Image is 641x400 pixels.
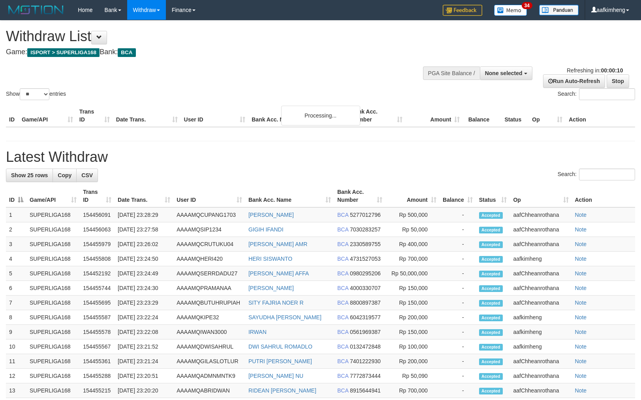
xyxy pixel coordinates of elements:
[248,300,304,306] a: SITY FAJRIA NOER R
[337,270,348,277] span: BCA
[334,185,385,207] th: Bank Acc. Number: activate to sort column ascending
[385,266,440,281] td: Rp 50,000,000
[575,285,587,291] a: Note
[248,256,292,262] a: HERI SISWANTO
[248,226,284,233] a: GIGIH IFANDI
[173,383,245,398] td: AAAAMQABRIDWAN
[575,358,587,364] a: Note
[479,212,503,219] span: Accepted
[6,296,26,310] td: 7
[350,329,381,335] span: Copy 0561969387 to clipboard
[118,48,135,57] span: BCA
[80,252,115,266] td: 154455808
[248,241,307,247] a: [PERSON_NAME] AMR
[80,266,115,281] td: 154452192
[385,222,440,237] td: Rp 50,000
[11,172,48,178] span: Show 25 rows
[479,227,503,233] span: Accepted
[26,310,80,325] td: SUPERLIGA168
[529,104,566,127] th: Op
[337,285,348,291] span: BCA
[173,281,245,296] td: AAAAMQPRAMANAA
[6,4,66,16] img: MOTION_logo.png
[485,70,523,76] span: None selected
[385,369,440,383] td: Rp 50,090
[19,104,76,127] th: Game/API
[579,169,635,180] input: Search:
[26,185,80,207] th: Game/API: activate to sort column ascending
[510,252,571,266] td: aafkimheng
[6,28,419,44] h1: Withdraw List
[510,266,571,281] td: aafChheanrothana
[115,296,173,310] td: [DATE] 23:23:29
[173,207,245,222] td: AAAAMQCUPANG1703
[575,212,587,218] a: Note
[579,88,635,100] input: Search:
[440,266,476,281] td: -
[479,329,503,336] span: Accepted
[337,256,348,262] span: BCA
[337,329,348,335] span: BCA
[337,300,348,306] span: BCA
[575,373,587,379] a: Note
[350,241,381,247] span: Copy 2330589755 to clipboard
[6,104,19,127] th: ID
[350,358,381,364] span: Copy 7401222930 to clipboard
[575,256,587,262] a: Note
[510,325,571,339] td: aafkimheng
[115,339,173,354] td: [DATE] 23:21:52
[607,74,629,88] a: Stop
[440,339,476,354] td: -
[337,387,348,394] span: BCA
[440,296,476,310] td: -
[337,212,348,218] span: BCA
[479,388,503,394] span: Accepted
[53,169,77,182] a: Copy
[248,358,312,364] a: PUTRI [PERSON_NAME]
[115,325,173,339] td: [DATE] 23:22:08
[558,88,635,100] label: Search:
[6,310,26,325] td: 8
[440,237,476,252] td: -
[6,185,26,207] th: ID: activate to sort column descending
[6,207,26,222] td: 1
[543,74,605,88] a: Run Auto-Refresh
[6,383,26,398] td: 13
[480,66,532,80] button: None selected
[173,237,245,252] td: AAAAMQCRUTUKU04
[510,296,571,310] td: aafChheanrothana
[440,310,476,325] td: -
[115,281,173,296] td: [DATE] 23:24:30
[173,296,245,310] td: AAAAMQBUTUHRUPIAH
[510,369,571,383] td: aafChheanrothana
[173,222,245,237] td: AAAAMQSIP1234
[26,252,80,266] td: SUPERLIGA168
[173,252,245,266] td: AAAAMQHERI420
[385,185,440,207] th: Amount: activate to sort column ascending
[6,252,26,266] td: 4
[575,329,587,335] a: Note
[80,237,115,252] td: 154455979
[479,300,503,307] span: Accepted
[26,207,80,222] td: SUPERLIGA168
[443,5,482,16] img: Feedback.jpg
[173,325,245,339] td: AAAAMQIWAN3000
[440,369,476,383] td: -
[115,354,173,369] td: [DATE] 23:21:24
[501,104,529,127] th: Status
[350,212,381,218] span: Copy 5277012796 to clipboard
[440,222,476,237] td: -
[479,285,503,292] span: Accepted
[26,383,80,398] td: SUPERLIGA168
[80,310,115,325] td: 154455587
[248,329,267,335] a: IRWAN
[113,104,181,127] th: Date Trans.
[26,296,80,310] td: SUPERLIGA168
[575,300,587,306] a: Note
[440,325,476,339] td: -
[248,285,294,291] a: [PERSON_NAME]
[173,339,245,354] td: AAAAMQDWISAHRUL
[173,185,245,207] th: User ID: activate to sort column ascending
[337,373,348,379] span: BCA
[510,354,571,369] td: aafChheanrothana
